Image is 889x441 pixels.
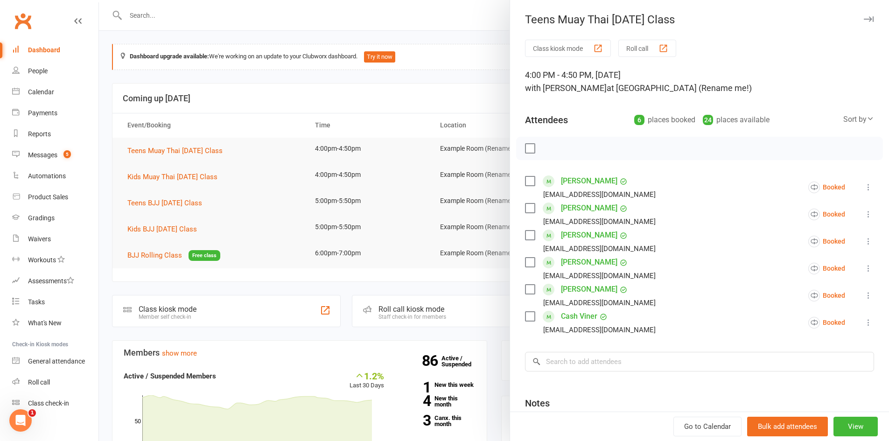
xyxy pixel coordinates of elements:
[12,351,98,372] a: General attendance kiosk mode
[808,290,845,301] div: Booked
[9,409,32,432] iframe: Intercom live chat
[833,417,878,436] button: View
[28,409,36,417] span: 1
[561,174,617,189] a: [PERSON_NAME]
[703,115,713,125] div: 24
[525,352,874,371] input: Search to add attendees
[543,189,656,201] div: [EMAIL_ADDRESS][DOMAIN_NAME]
[12,208,98,229] a: Gradings
[28,88,54,96] div: Calendar
[12,166,98,187] a: Automations
[28,399,69,407] div: Class check-in
[634,115,644,125] div: 6
[28,151,57,159] div: Messages
[543,324,656,336] div: [EMAIL_ADDRESS][DOMAIN_NAME]
[808,263,845,274] div: Booked
[28,172,66,180] div: Automations
[28,298,45,306] div: Tasks
[703,113,770,126] div: places available
[525,397,550,410] div: Notes
[28,235,51,243] div: Waivers
[843,113,874,126] div: Sort by
[12,271,98,292] a: Assessments
[561,201,617,216] a: [PERSON_NAME]
[808,182,845,193] div: Booked
[561,255,617,270] a: [PERSON_NAME]
[28,378,50,386] div: Roll call
[673,417,742,436] a: Go to Calendar
[808,236,845,247] div: Booked
[561,228,617,243] a: [PERSON_NAME]
[525,113,568,126] div: Attendees
[607,83,752,93] span: at [GEOGRAPHIC_DATA] (Rename me!)
[12,82,98,103] a: Calendar
[561,309,597,324] a: Cash Viner
[510,13,889,26] div: Teens Muay Thai [DATE] Class
[12,145,98,166] a: Messages 5
[561,282,617,297] a: [PERSON_NAME]
[12,124,98,145] a: Reports
[12,393,98,414] a: Class kiosk mode
[28,277,74,285] div: Assessments
[28,256,56,264] div: Workouts
[12,40,98,61] a: Dashboard
[12,313,98,334] a: What's New
[63,150,71,158] span: 5
[525,69,874,95] div: 4:00 PM - 4:50 PM, [DATE]
[543,297,656,309] div: [EMAIL_ADDRESS][DOMAIN_NAME]
[28,319,62,327] div: What's New
[28,67,48,75] div: People
[28,109,57,117] div: Payments
[12,250,98,271] a: Workouts
[12,292,98,313] a: Tasks
[543,216,656,228] div: [EMAIL_ADDRESS][DOMAIN_NAME]
[28,46,60,54] div: Dashboard
[543,270,656,282] div: [EMAIL_ADDRESS][DOMAIN_NAME]
[12,61,98,82] a: People
[747,417,828,436] button: Bulk add attendees
[525,40,611,57] button: Class kiosk mode
[28,130,51,138] div: Reports
[11,9,35,33] a: Clubworx
[12,372,98,393] a: Roll call
[12,103,98,124] a: Payments
[808,209,845,220] div: Booked
[808,317,845,329] div: Booked
[12,187,98,208] a: Product Sales
[28,357,85,365] div: General attendance
[618,40,676,57] button: Roll call
[28,193,68,201] div: Product Sales
[543,243,656,255] div: [EMAIL_ADDRESS][DOMAIN_NAME]
[12,229,98,250] a: Waivers
[525,83,607,93] span: with [PERSON_NAME]
[28,214,55,222] div: Gradings
[634,113,695,126] div: places booked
